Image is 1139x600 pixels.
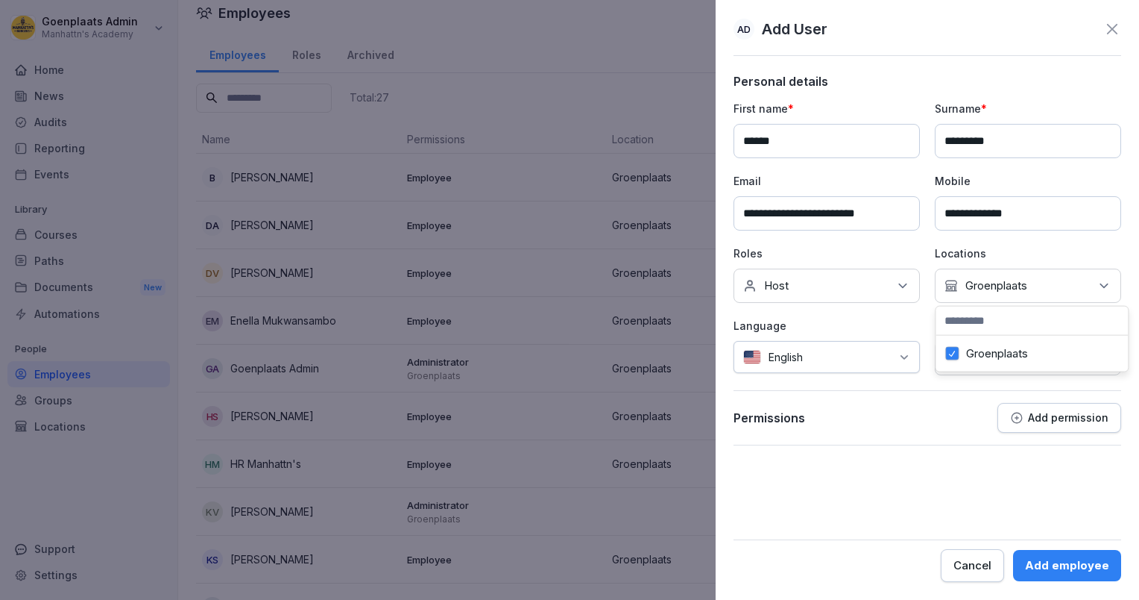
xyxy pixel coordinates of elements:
[733,173,920,189] p: Email
[965,278,1027,293] p: Groenplaats
[941,549,1004,582] button: Cancel
[733,74,1121,89] p: Personal details
[935,246,1121,261] p: Locations
[733,101,920,116] p: First name
[935,101,1121,116] p: Surname
[1025,557,1109,574] div: Add employee
[935,173,1121,189] p: Mobile
[733,19,754,40] div: AD
[764,278,789,293] p: Host
[966,347,1028,360] label: Groenplaats
[733,246,920,261] p: Roles
[733,341,920,373] div: English
[743,350,761,364] img: us.svg
[762,18,827,40] p: Add User
[733,318,920,334] p: Language
[997,403,1121,433] button: Add permission
[733,410,805,425] p: Permissions
[953,557,991,574] div: Cancel
[1013,550,1121,581] button: Add employee
[1028,412,1108,424] p: Add permission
